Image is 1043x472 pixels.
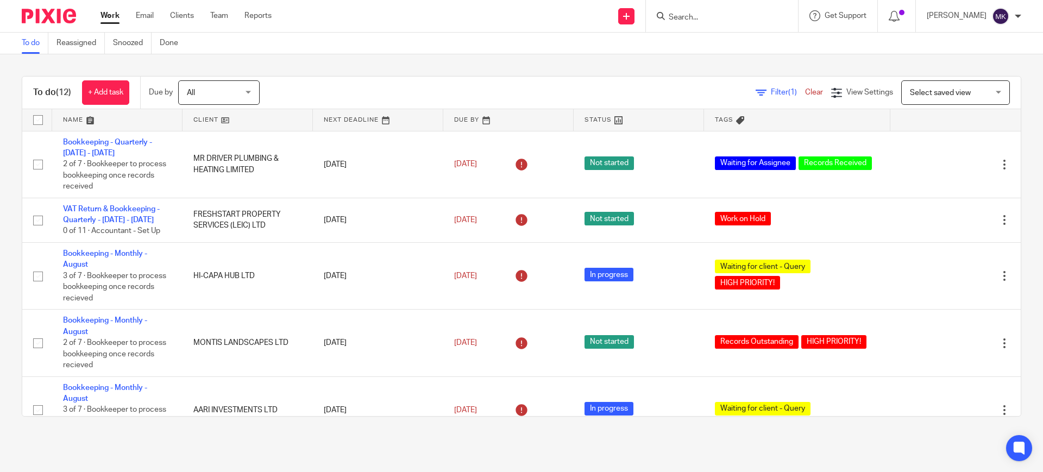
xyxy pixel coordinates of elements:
[63,272,166,302] span: 3 of 7 · Bookkeeper to process bookkeeping once records recieved
[313,310,443,376] td: [DATE]
[715,260,810,273] span: Waiting for client - Query
[63,139,152,157] a: Bookkeeping - Quarterly - [DATE] - [DATE]
[668,13,765,23] input: Search
[22,33,48,54] a: To do
[585,212,634,225] span: Not started
[927,10,987,21] p: [PERSON_NAME]
[183,243,313,310] td: HI-CAPA HUB LTD
[63,339,166,369] span: 2 of 7 · Bookkeeper to process bookkeeping once records recieved
[82,80,129,105] a: + Add task
[715,117,733,123] span: Tags
[149,87,173,98] p: Due by
[113,33,152,54] a: Snoozed
[63,317,147,335] a: Bookkeeping - Monthly - August
[454,272,477,280] span: [DATE]
[454,339,477,347] span: [DATE]
[585,268,633,281] span: In progress
[910,89,971,97] span: Select saved view
[771,89,805,96] span: Filter
[183,198,313,242] td: FRESHSTART PROPERTY SERVICES (LEIC) LTD
[63,160,166,190] span: 2 of 7 · Bookkeeper to process bookkeeping once records received
[585,402,633,416] span: In progress
[585,156,634,170] span: Not started
[846,89,893,96] span: View Settings
[170,10,194,21] a: Clients
[100,10,120,21] a: Work
[210,10,228,21] a: Team
[22,9,76,23] img: Pixie
[715,276,780,290] span: HIGH PRIORITY!
[244,10,272,21] a: Reports
[825,12,866,20] span: Get Support
[313,131,443,198] td: [DATE]
[313,198,443,242] td: [DATE]
[788,89,797,96] span: (1)
[33,87,71,98] h1: To do
[63,384,147,402] a: Bookkeeping - Monthly - August
[136,10,154,21] a: Email
[715,402,810,416] span: Waiting for client - Query
[715,335,799,349] span: Records Outstanding
[63,228,160,235] span: 0 of 11 · Accountant - Set Up
[585,335,634,349] span: Not started
[183,376,313,443] td: AARI INVESTMENTS LTD
[715,156,796,170] span: Waiting for Assignee
[56,33,105,54] a: Reassigned
[805,89,823,96] a: Clear
[454,160,477,168] span: [DATE]
[454,406,477,414] span: [DATE]
[801,335,866,349] span: HIGH PRIORITY!
[715,212,771,225] span: Work on Hold
[454,216,477,224] span: [DATE]
[183,310,313,376] td: MONTIS LANDSCAPES LTD
[63,205,160,224] a: VAT Return & Bookkeeping - Quarterly - [DATE] - [DATE]
[992,8,1009,25] img: svg%3E
[160,33,186,54] a: Done
[799,156,872,170] span: Records Received
[56,88,71,97] span: (12)
[183,131,313,198] td: MR DRIVER PLUMBING & HEATING LIMITED
[313,376,443,443] td: [DATE]
[313,243,443,310] td: [DATE]
[63,406,166,436] span: 3 of 7 · Bookkeeper to process bookkeeping once records recieved
[187,89,195,97] span: All
[63,250,147,268] a: Bookkeeping - Monthly - August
